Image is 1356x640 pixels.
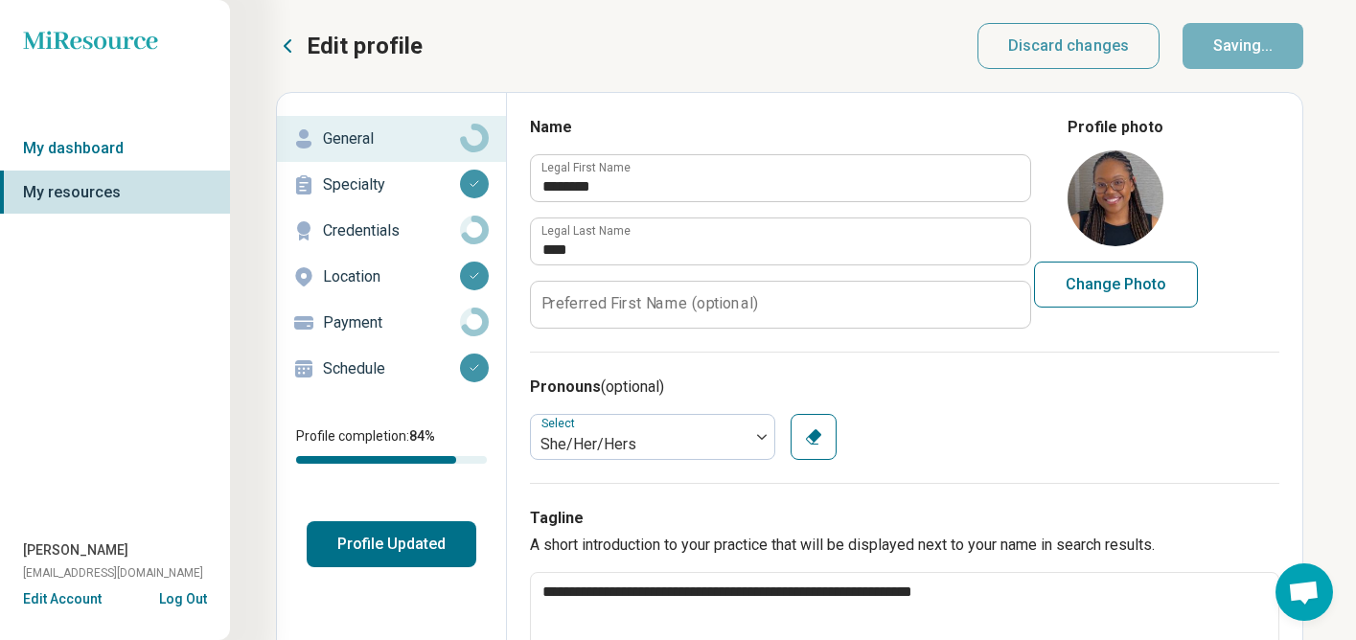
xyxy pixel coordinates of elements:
[277,162,506,208] a: Specialty
[323,173,460,196] p: Specialty
[601,377,664,396] span: (optional)
[323,219,460,242] p: Credentials
[323,127,460,150] p: General
[23,564,203,582] span: [EMAIL_ADDRESS][DOMAIN_NAME]
[541,225,631,237] label: Legal Last Name
[296,456,487,464] div: Profile completion
[277,346,506,392] a: Schedule
[530,376,1279,399] h3: Pronouns
[530,116,1029,139] h3: Name
[1068,116,1163,139] legend: Profile photo
[277,208,506,254] a: Credentials
[159,589,207,605] button: Log Out
[1068,150,1163,246] img: avatar image
[1183,23,1303,69] button: Saving...
[277,116,506,162] a: General
[530,507,1279,530] h3: Tagline
[541,162,631,173] label: Legal First Name
[1276,563,1333,621] a: Open chat
[307,31,423,61] p: Edit profile
[307,521,476,567] button: Profile Updated
[323,265,460,288] p: Location
[277,254,506,300] a: Location
[23,540,128,560] span: [PERSON_NAME]
[541,417,579,430] label: Select
[530,534,1279,557] p: A short introduction to your practice that will be displayed next to your name in search results.
[409,428,435,444] span: 84 %
[276,31,423,61] button: Edit profile
[977,23,1161,69] button: Discard changes
[1034,262,1198,308] button: Change Photo
[277,300,506,346] a: Payment
[23,589,102,609] button: Edit Account
[323,311,460,334] p: Payment
[541,296,758,311] label: Preferred First Name (optional)
[540,433,740,456] div: She/Her/Hers
[277,415,506,475] div: Profile completion:
[323,357,460,380] p: Schedule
